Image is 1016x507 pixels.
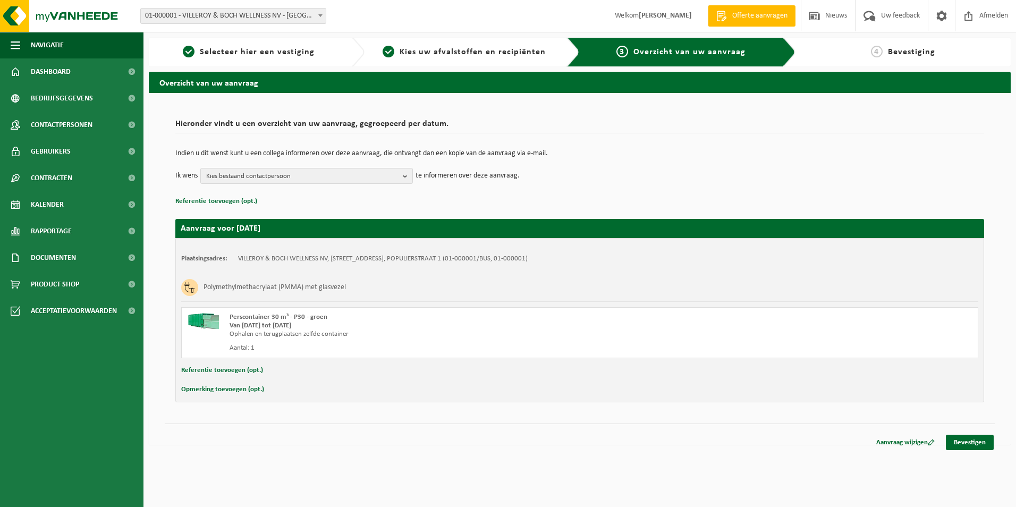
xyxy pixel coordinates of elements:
[31,191,64,218] span: Kalender
[183,46,194,57] span: 1
[230,322,291,329] strong: Van [DATE] tot [DATE]
[230,314,327,320] span: Perscontainer 30 m³ - P30 - groen
[200,48,315,56] span: Selecteer hier een vestiging
[140,8,326,24] span: 01-000001 - VILLEROY & BOCH WELLNESS NV - ROESELARE
[616,46,628,57] span: 3
[181,383,264,396] button: Opmerking toevoegen (opt.)
[31,58,71,85] span: Dashboard
[633,48,746,56] span: Overzicht van uw aanvraag
[175,195,257,208] button: Referentie toevoegen (opt.)
[383,46,394,57] span: 2
[149,72,1011,92] h2: Overzicht van uw aanvraag
[175,150,984,157] p: Indien u dit wenst kunt u een collega informeren over deze aanvraag, die ontvangt dan een kopie v...
[400,48,546,56] span: Kies uw afvalstoffen en recipiënten
[230,330,622,339] div: Ophalen en terugplaatsen zelfde container
[175,120,984,134] h2: Hieronder vindt u een overzicht van uw aanvraag, gegroepeerd per datum.
[31,271,79,298] span: Product Shop
[230,344,622,352] div: Aantal: 1
[639,12,692,20] strong: [PERSON_NAME]
[888,48,935,56] span: Bevestiging
[871,46,883,57] span: 4
[868,435,943,450] a: Aanvraag wijzigen
[31,138,71,165] span: Gebruikers
[708,5,795,27] a: Offerte aanvragen
[181,255,227,262] strong: Plaatsingsadres:
[31,32,64,58] span: Navigatie
[141,9,326,23] span: 01-000001 - VILLEROY & BOCH WELLNESS NV - ROESELARE
[31,165,72,191] span: Contracten
[181,224,260,233] strong: Aanvraag voor [DATE]
[416,168,520,184] p: te informeren over deze aanvraag.
[187,313,219,329] img: HK-XP-30-GN-00.png
[946,435,994,450] a: Bevestigen
[730,11,790,21] span: Offerte aanvragen
[31,244,76,271] span: Documenten
[154,46,343,58] a: 1Selecteer hier een vestiging
[238,255,528,263] td: VILLEROY & BOCH WELLNESS NV, [STREET_ADDRESS], POPULIERSTRAAT 1 (01-000001/BUS, 01-000001)
[200,168,413,184] button: Kies bestaand contactpersoon
[181,364,263,377] button: Referentie toevoegen (opt.)
[31,298,117,324] span: Acceptatievoorwaarden
[31,112,92,138] span: Contactpersonen
[370,46,559,58] a: 2Kies uw afvalstoffen en recipiënten
[204,279,346,296] h3: Polymethylmethacrylaat (PMMA) met glasvezel
[31,218,72,244] span: Rapportage
[175,168,198,184] p: Ik wens
[206,168,399,184] span: Kies bestaand contactpersoon
[31,85,93,112] span: Bedrijfsgegevens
